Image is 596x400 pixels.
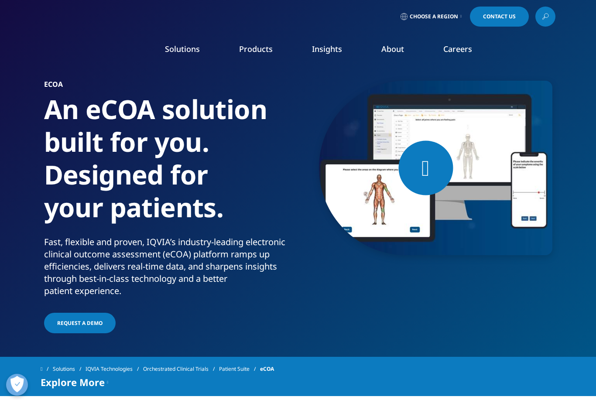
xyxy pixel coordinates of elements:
a: Careers [443,44,472,54]
span: Request a Demo [57,319,103,327]
a: Patient Suite [219,361,260,377]
a: Insights [312,44,342,54]
a: Solutions [165,44,200,54]
a: Contact Us [470,7,529,27]
a: IQVIA Technologies [86,361,143,377]
a: Request a Demo [44,313,116,333]
a: Solutions [53,361,86,377]
h1: An eCOA solution built for you. Designed for your patients. [44,93,295,236]
button: Open Preferences [6,374,28,396]
h6: eCOA [44,81,295,93]
a: Orchestrated Clinical Trials [143,361,219,377]
div: Fast, flexible and proven, IQVIA’s industry-leading electronic clinical outcome assessment (eCOA)... [44,236,295,297]
a: About [381,44,404,54]
a: Products [239,44,273,54]
span: Contact Us [483,14,516,19]
span: Choose a Region [410,13,458,20]
nav: Primary [114,31,555,72]
span: eCOA [260,361,274,377]
img: ecoa-hero-module.jpg [319,81,552,255]
span: Explore More [41,377,105,387]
